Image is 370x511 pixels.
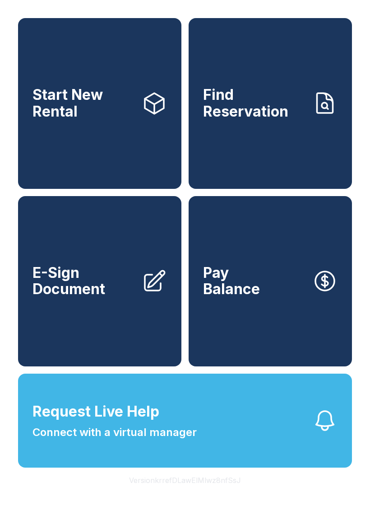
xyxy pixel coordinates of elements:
span: Pay Balance [203,265,260,298]
span: Find Reservation [203,87,305,120]
button: VersionkrrefDLawElMlwz8nfSsJ [122,468,248,493]
span: Request Live Help [32,401,159,422]
a: Find Reservation [189,18,352,189]
button: PayBalance [189,196,352,367]
span: E-Sign Document [32,265,134,298]
button: Request Live HelpConnect with a virtual manager [18,374,352,468]
span: Connect with a virtual manager [32,424,197,441]
span: Start New Rental [32,87,134,120]
a: Start New Rental [18,18,181,189]
a: E-Sign Document [18,196,181,367]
